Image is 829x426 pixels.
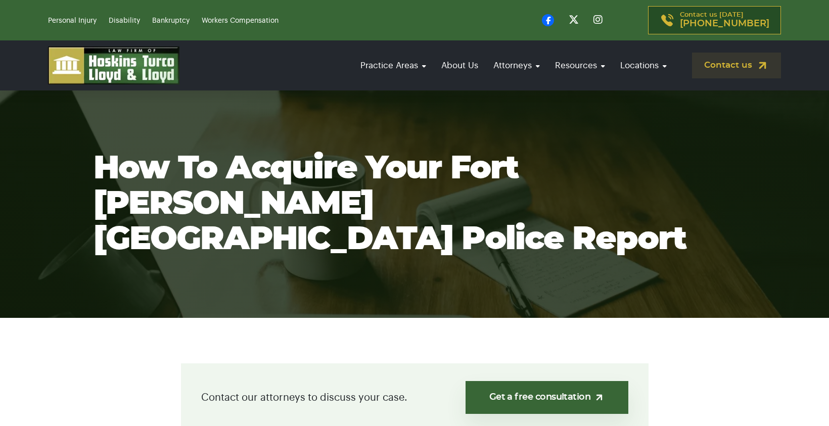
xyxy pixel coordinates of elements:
a: Contact us [DATE][PHONE_NUMBER] [648,6,781,34]
a: Locations [615,51,672,80]
img: arrow-up-right-light.svg [594,392,605,403]
a: Workers Compensation [202,17,279,24]
h1: How to Acquire Your Fort [PERSON_NAME] [GEOGRAPHIC_DATA] Police Report [94,151,735,257]
a: Contact us [692,53,781,78]
a: Resources [550,51,610,80]
span: [PHONE_NUMBER] [680,19,769,29]
a: Get a free consultation [466,381,628,414]
a: Practice Areas [355,51,431,80]
a: Bankruptcy [152,17,190,24]
p: Contact us [DATE] [680,12,769,29]
a: Personal Injury [48,17,97,24]
a: Attorneys [488,51,545,80]
a: Disability [109,17,140,24]
img: logo [48,46,179,84]
a: About Us [436,51,483,80]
